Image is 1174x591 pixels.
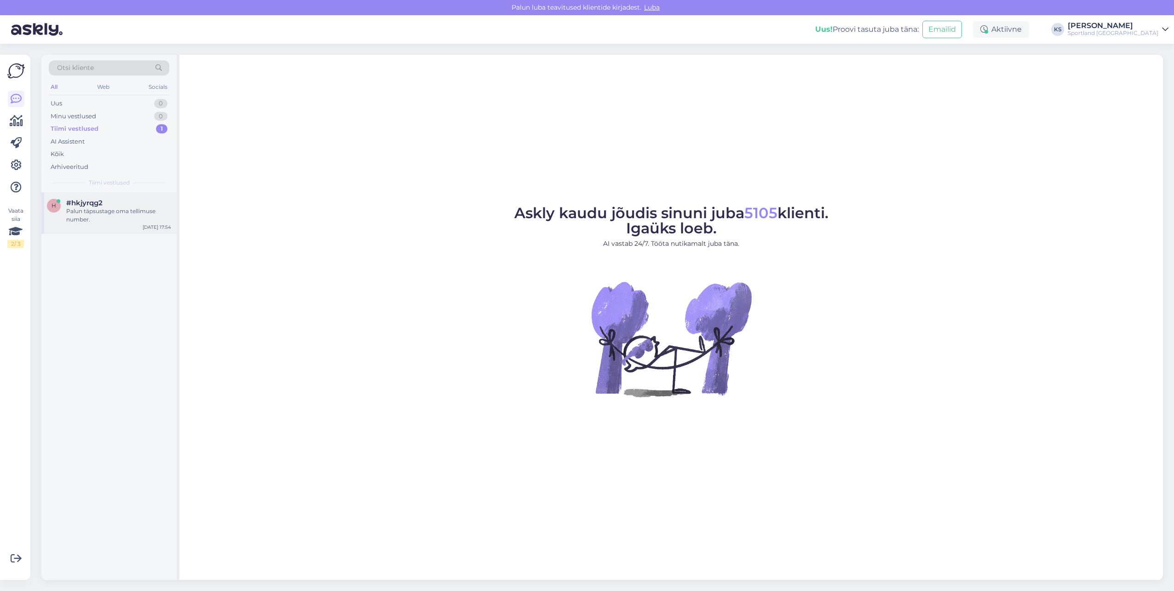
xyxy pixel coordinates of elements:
[7,240,24,248] div: 2 / 3
[641,3,662,12] span: Luba
[156,124,167,133] div: 1
[49,81,59,93] div: All
[51,150,64,159] div: Kõik
[815,24,919,35] div: Proovi tasuta juba täna:
[1068,22,1168,37] a: [PERSON_NAME]Sportland [GEOGRAPHIC_DATA]
[66,207,171,224] div: Palun täpsustage oma tellimuse number.
[51,99,62,108] div: Uus
[1068,29,1158,37] div: Sportland [GEOGRAPHIC_DATA]
[143,224,171,231] div: [DATE] 17:54
[51,162,88,172] div: Arhiveeritud
[815,25,833,34] b: Uus!
[7,62,25,80] img: Askly Logo
[922,21,962,38] button: Emailid
[66,199,103,207] span: #hkjyrqg2
[514,239,829,249] p: AI vastab 24/7. Tööta nutikamalt juba täna.
[514,204,829,237] span: Askly kaudu jõudis sinuni juba klienti. Igaüks loeb.
[51,112,96,121] div: Minu vestlused
[1068,22,1158,29] div: [PERSON_NAME]
[51,137,85,146] div: AI Assistent
[154,112,167,121] div: 0
[95,81,111,93] div: Web
[57,63,94,73] span: Otsi kliente
[51,124,98,133] div: Tiimi vestlused
[154,99,167,108] div: 0
[89,179,130,187] span: Tiimi vestlused
[973,21,1029,38] div: Aktiivne
[7,207,24,248] div: Vaata siia
[1051,23,1064,36] div: KS
[744,204,777,222] span: 5105
[588,256,754,422] img: No Chat active
[52,202,56,209] span: h
[147,81,169,93] div: Socials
